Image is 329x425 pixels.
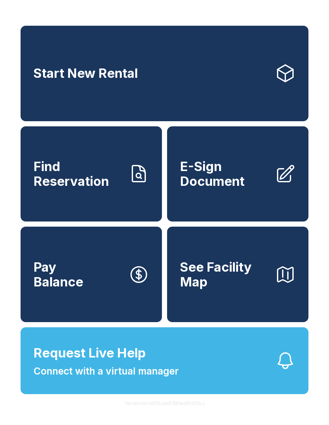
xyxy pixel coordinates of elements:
[33,66,138,81] span: Start New Rental
[33,260,83,289] span: Pay Balance
[33,364,179,378] span: Connect with a virtual manager
[33,159,123,188] span: Find Reservation
[180,260,270,289] span: See Facility Map
[180,159,270,188] span: E-Sign Document
[21,126,162,222] a: Find Reservation
[167,227,308,322] button: See Facility Map
[33,343,146,363] span: Request Live Help
[120,394,209,412] button: VersionkrrefDLawElMlwz8nfSsJ
[21,227,162,322] button: PayBalance
[21,327,308,394] button: Request Live HelpConnect with a virtual manager
[167,126,308,222] a: E-Sign Document
[21,26,308,121] a: Start New Rental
